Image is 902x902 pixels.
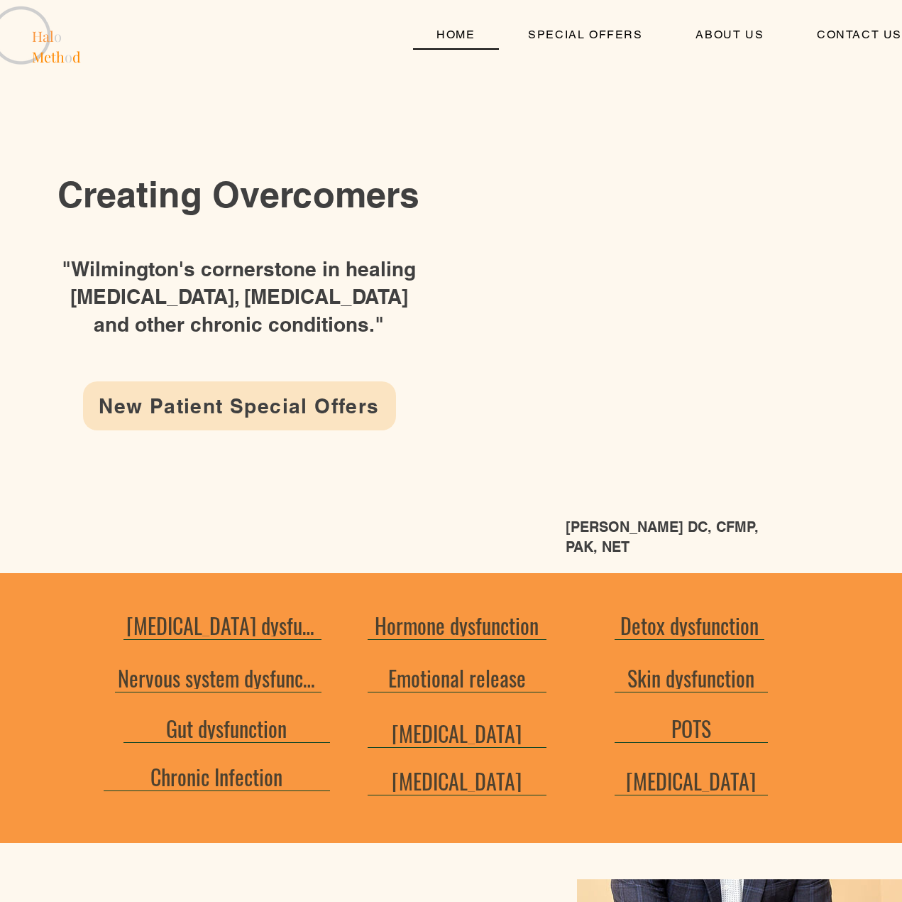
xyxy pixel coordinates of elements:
a: Hormone dysfunction [368,612,546,640]
span: o [65,47,72,66]
a: Skin dysfunction [615,664,768,692]
span: d [72,47,81,66]
a: Neuropathy dysfunction [123,612,321,640]
span: Hal [32,26,54,45]
span: [MEDICAL_DATA] [392,717,522,749]
span: [MEDICAL_DATA] [392,765,522,797]
a: New Patient Special Offers [83,381,396,430]
span: SPECIAL OFFERS [528,28,642,41]
a: Chronic Infection [104,763,330,791]
a: Emotional release [368,664,546,692]
a: ABOUT US [672,21,788,50]
span: Hormone dysfunction [375,609,539,641]
span: New Patient Special Offers [99,394,379,418]
a: Chronic Stress [368,719,546,748]
a: HOME [413,21,499,50]
span: Meth [32,47,65,66]
a: Detox dysfunction [615,612,764,640]
span: o [54,26,62,45]
span: HOME [436,28,475,41]
span: Skin dysfunction [627,662,754,694]
span: Detox dysfunction [620,609,759,641]
span: POTS [671,712,711,744]
span: Creating Overcomers [57,173,419,215]
span: Chronic Infection [150,761,282,793]
span: "Wilmington's cornerstone in healing [MEDICAL_DATA], [MEDICAL_DATA] and other chronic conditions." [62,257,416,336]
span: ABOUT US [695,28,764,41]
a: POTS [615,714,768,743]
a: Insomnia [615,767,768,795]
span: CONTACT US [817,28,902,41]
span: [MEDICAL_DATA] dysfunction [126,609,319,641]
span: Gut dysfunction [166,712,287,744]
span: Emotional release [388,662,526,694]
span: Nervous system dysfunction [118,662,319,694]
span: [MEDICAL_DATA] [626,765,756,797]
span: [PERSON_NAME] DC, CFMP, PAK, NET [566,518,758,555]
a: Nervous system dysfunction [115,664,321,692]
a: SPECIAL OFFERS [505,21,666,50]
a: Gut dysfunction [123,714,330,743]
a: ADHD [368,767,546,795]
